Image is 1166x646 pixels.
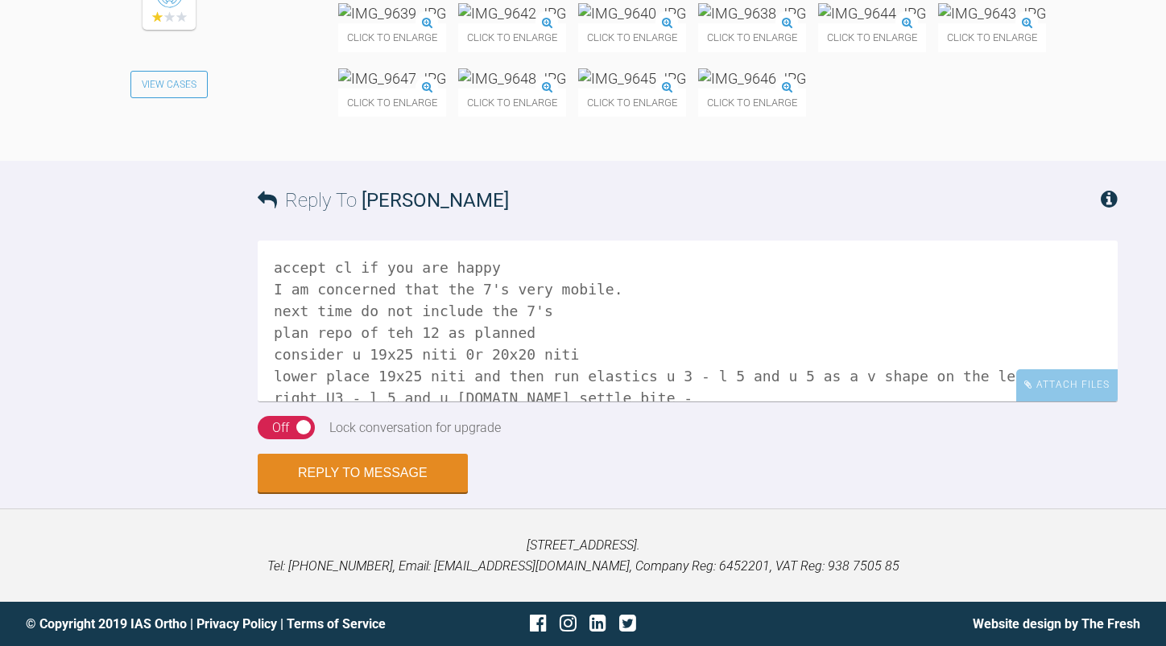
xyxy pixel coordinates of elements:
span: Click to enlarge [818,23,926,51]
span: Click to enlarge [938,23,1046,51]
div: © Copyright 2019 IAS Ortho | | [26,614,397,635]
img: IMG_9638.JPG [698,3,806,23]
img: IMG_9639.JPG [338,3,446,23]
div: Lock conversation for upgrade [329,418,501,438]
div: Off [272,418,289,438]
img: IMG_9647.JPG [338,68,446,88]
span: Click to enlarge [698,23,806,51]
span: [PERSON_NAME] [362,189,509,212]
img: IMG_9644.JPG [818,3,926,23]
h3: Reply To [258,185,509,216]
span: Click to enlarge [338,23,446,51]
img: IMG_9646.JPG [698,68,806,88]
span: Click to enlarge [458,23,566,51]
span: Click to enlarge [338,88,446,117]
img: IMG_9645.JPG [578,68,686,88]
span: Click to enlarge [458,88,566,117]
a: View Cases [130,71,208,98]
span: Click to enlarge [578,23,686,51]
img: IMG_9643.JPG [938,3,1046,23]
img: IMG_9648.JPG [458,68,566,88]
p: [STREET_ADDRESS]. Tel: [PHONE_NUMBER], Email: [EMAIL_ADDRESS][DOMAIN_NAME], Company Reg: 6452201,... [26,535,1140,576]
button: Reply to Message [258,454,468,492]
div: Attach Files [1016,369,1118,401]
a: Privacy Policy [196,616,277,632]
textarea: accept cl if you are happy I am concerned that the 7's very mobile. next time do not include the ... [258,241,1118,401]
a: Website design by The Fresh [973,616,1140,632]
a: Terms of Service [287,616,386,632]
span: Click to enlarge [578,88,686,117]
img: IMG_9640.JPG [578,3,686,23]
span: Click to enlarge [698,88,806,117]
img: IMG_9642.JPG [458,3,566,23]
